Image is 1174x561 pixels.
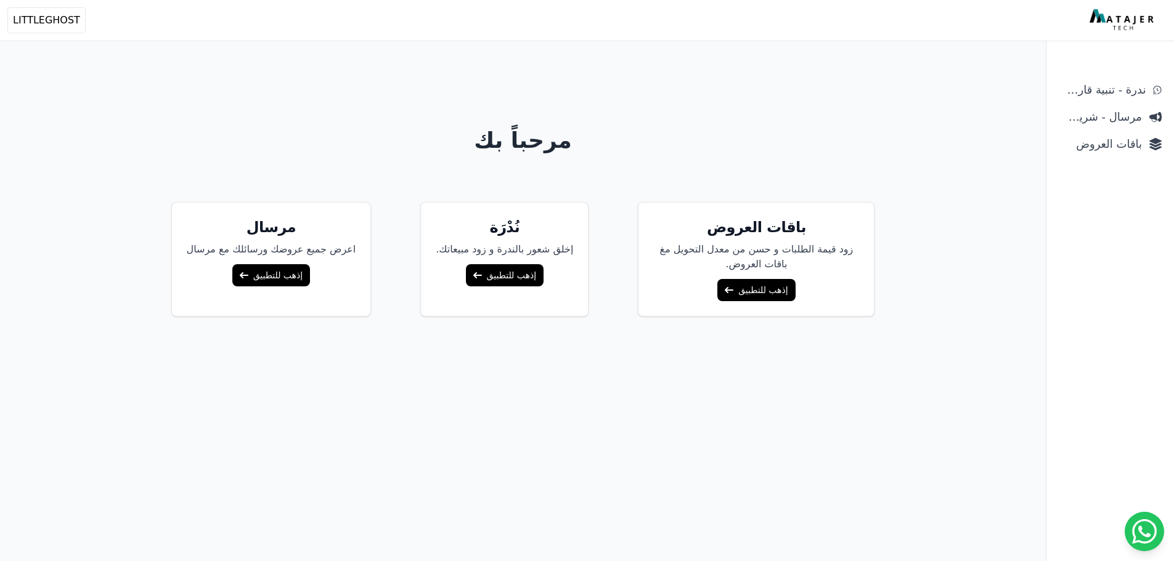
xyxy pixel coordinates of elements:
[187,217,356,237] h5: مرسال
[13,13,80,28] span: LITTLEGHOST
[436,217,573,237] h5: نُدْرَة
[436,242,573,257] p: إخلق شعور بالندرة و زود مبيعاتك.
[466,264,544,286] a: إذهب للتطبيق
[7,7,86,33] button: LITTLEGHOST
[1059,81,1146,99] span: ندرة - تنبية قارب علي النفاذ
[653,242,859,272] p: زود قيمة الطلبات و حسن من معدل التحويل مغ باقات العروض.
[187,242,356,257] p: اعرض جميع عروضك ورسائلك مع مرسال
[1090,9,1157,31] img: MatajerTech Logo
[653,217,859,237] h5: باقات العروض
[717,279,795,301] a: إذهب للتطبيق
[232,264,310,286] a: إذهب للتطبيق
[50,128,997,153] h1: مرحباً بك
[1059,108,1142,126] span: مرسال - شريط دعاية
[1059,135,1142,153] span: باقات العروض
